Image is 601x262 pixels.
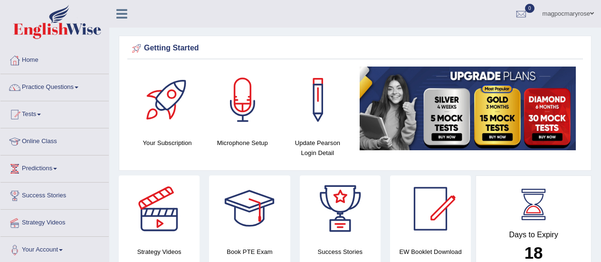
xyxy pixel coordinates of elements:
h4: Success Stories [300,247,381,257]
a: Online Class [0,128,109,152]
a: Predictions [0,155,109,179]
h4: Microphone Setup [210,138,275,148]
a: Your Account [0,237,109,261]
img: small5.jpg [360,67,576,150]
h4: Your Subscription [134,138,200,148]
h4: Update Pearson Login Detail [285,138,350,158]
h4: Strategy Videos [119,247,200,257]
a: Home [0,47,109,71]
a: Strategy Videos [0,210,109,233]
h4: Book PTE Exam [209,247,290,257]
a: Success Stories [0,183,109,206]
a: Practice Questions [0,74,109,98]
a: Tests [0,101,109,125]
h4: Days to Expiry [487,231,581,239]
h4: EW Booklet Download [390,247,471,257]
b: 18 [525,243,543,262]
span: 0 [525,4,534,13]
div: Getting Started [130,41,581,56]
